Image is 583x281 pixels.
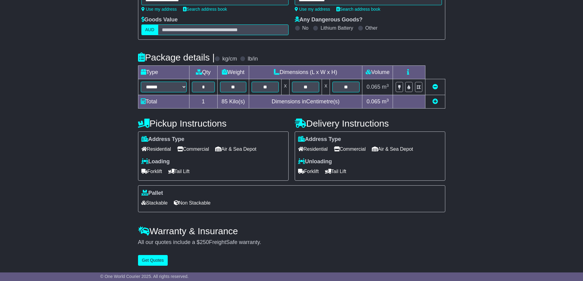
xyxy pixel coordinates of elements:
[138,226,445,236] h4: Warranty & Insurance
[174,198,211,208] span: Non Stackable
[298,136,341,143] label: Address Type
[432,98,438,105] a: Add new item
[218,66,249,79] td: Weight
[168,167,190,176] span: Tail Lift
[215,144,256,154] span: Air & Sea Depot
[189,66,218,79] td: Qty
[222,98,228,105] span: 85
[367,84,380,90] span: 0.065
[138,52,215,62] h4: Package details |
[387,83,389,88] sup: 3
[322,79,330,95] td: x
[141,190,163,197] label: Pallet
[295,7,330,12] a: Use my address
[141,167,162,176] span: Forklift
[320,25,353,31] label: Lithium Battery
[382,98,389,105] span: m
[141,7,177,12] a: Use my address
[189,95,218,109] td: 1
[298,144,328,154] span: Residential
[298,158,332,165] label: Unloading
[336,7,380,12] a: Search address book
[302,25,308,31] label: No
[382,84,389,90] span: m
[362,66,393,79] td: Volume
[432,84,438,90] a: Remove this item
[295,118,445,128] h4: Delivery Instructions
[295,17,363,23] label: Any Dangerous Goods?
[100,274,189,279] span: © One World Courier 2025. All rights reserved.
[141,158,170,165] label: Loading
[200,239,209,245] span: 250
[141,198,168,208] span: Stackable
[334,144,366,154] span: Commercial
[138,239,445,246] div: All our quotes include a $ FreightSafe warranty.
[298,167,319,176] span: Forklift
[141,136,185,143] label: Address Type
[367,98,380,105] span: 0.065
[218,95,249,109] td: Kilo(s)
[365,25,378,31] label: Other
[138,118,289,128] h4: Pickup Instructions
[138,66,189,79] td: Type
[249,95,362,109] td: Dimensions in Centimetre(s)
[248,56,258,62] label: lb/in
[249,66,362,79] td: Dimensions (L x W x H)
[372,144,413,154] span: Air & Sea Depot
[281,79,289,95] td: x
[177,144,209,154] span: Commercial
[138,255,168,266] button: Get Quotes
[141,144,171,154] span: Residential
[141,17,178,23] label: Goods Value
[138,95,189,109] td: Total
[222,56,237,62] label: kg/cm
[387,98,389,102] sup: 3
[183,7,227,12] a: Search address book
[325,167,346,176] span: Tail Lift
[141,24,159,35] label: AUD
